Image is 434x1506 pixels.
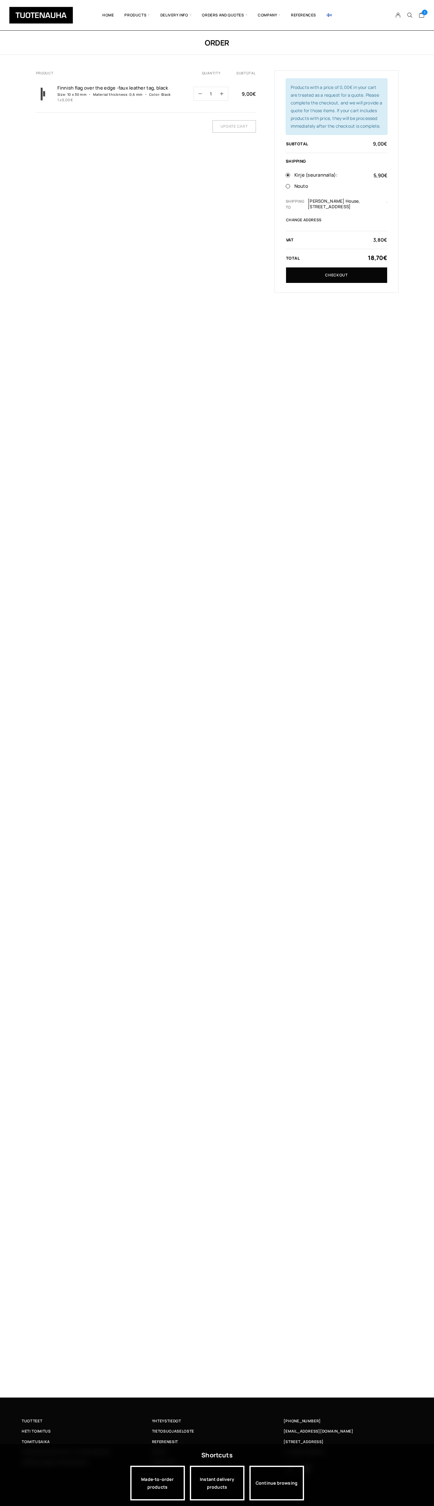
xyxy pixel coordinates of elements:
[152,1418,282,1424] a: Yhteystiedot
[384,236,387,243] span: €
[22,1428,51,1434] span: Heti toimitus
[286,237,341,243] th: VAT
[57,85,186,91] a: Finnish flag over the edge -faux leather tag, black
[144,92,160,97] dt: Color:
[130,1466,185,1500] a: Made-to-order products
[70,97,73,103] span: €
[152,1418,181,1424] span: Yhteystiedot
[384,140,387,147] span: €
[368,254,387,262] bdi: 18,70
[294,182,387,191] label: Nouto
[286,198,387,210] div: Shipping to .
[57,97,73,103] span: 1 x
[286,267,387,283] a: Checkout
[308,198,384,210] strong: [PERSON_NAME] House, [STREET_ADDRESS]
[36,37,399,48] h1: Order
[286,255,341,261] th: Total
[286,159,387,163] div: Shipping
[202,87,220,100] input: Qty
[392,12,404,18] a: My Account
[152,1438,282,1445] a: Referenssit
[291,84,382,129] span: Products with a price of 0,00€ in your cart are treated as a request for a quote. Please complete...
[97,5,119,26] a: Home
[155,5,197,26] span: Delivery info
[284,1418,321,1424] a: [PHONE_NUMBER]
[404,12,416,18] button: Search
[286,141,341,147] th: Subtotal
[36,70,194,76] th: Product
[373,140,387,147] bdi: 9,00
[67,92,87,97] p: 10 x 30 mm
[286,218,322,222] a: Change address
[57,92,66,97] dt: Size:
[22,1418,42,1424] span: Tuotteet
[161,92,171,97] p: Black
[22,1428,152,1434] a: Heti toimitus
[284,1428,353,1434] a: [EMAIL_ADDRESS][DOMAIN_NAME]
[22,1438,50,1445] span: Toimitusaika
[374,172,387,179] bdi: 5,90
[384,172,387,179] span: €
[286,5,321,26] a: References
[194,70,236,76] th: Quantity
[152,1428,194,1434] span: Tietosuojaseloste
[129,92,143,97] p: 0,6 mm
[87,92,128,97] dt: Material thickness:
[253,5,286,26] span: Company
[327,13,332,17] img: Suomi
[190,1466,244,1500] a: Instant delivery products
[152,1438,178,1445] span: Referenssit
[201,1450,233,1461] div: Shortcuts
[9,7,73,24] img: Tuotenauha Oy
[373,236,387,243] bdi: 3,80
[236,70,256,76] th: Subtotal
[62,97,73,103] bdi: 9,00
[284,1438,323,1445] span: [STREET_ADDRESS]
[422,10,427,15] span: 1
[242,90,256,97] bdi: 9,00
[197,5,253,26] span: Orders and quotes
[36,87,50,101] img: Order 1
[22,1418,152,1424] a: Tuotteet
[152,1428,282,1434] a: Tietosuojaseloste
[419,12,425,20] a: Cart
[294,171,387,179] label: Kirje (seurannalla):
[213,120,256,133] input: Update cart
[22,1438,152,1445] a: Toimitusaika
[119,5,155,26] span: Products
[383,254,387,262] span: €
[253,90,256,97] span: €
[249,1466,304,1500] div: Continue browsing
